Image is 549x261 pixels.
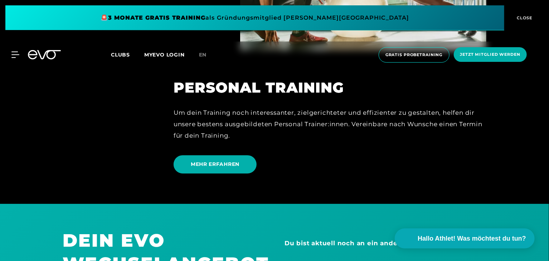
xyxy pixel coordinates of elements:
[418,234,526,243] span: Hallo Athlet! Was möchtest du tun?
[285,240,471,247] strong: Du bist aktuell noch an ein anderes Studio gebunden
[174,107,486,142] div: Um dein Training noch interessanter, zielgerichteter und effizienter zu gestalten, helfen dir uns...
[174,150,259,179] a: MEHR ERFAHREN
[395,228,535,248] button: Hallo Athlet! Was möchtest du tun?
[504,5,544,30] button: CLOSE
[199,51,215,59] a: en
[144,51,185,58] a: MYEVO LOGIN
[376,47,452,63] a: Gratis Probetraining
[111,51,130,58] span: Clubs
[111,51,144,58] a: Clubs
[174,79,486,96] h2: PERSONAL TRAINING
[460,51,520,58] span: Jetzt Mitglied werden
[191,161,239,168] span: MEHR ERFAHREN
[385,52,443,58] span: Gratis Probetraining
[452,47,529,63] a: Jetzt Mitglied werden
[199,51,207,58] span: en
[515,15,533,21] span: CLOSE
